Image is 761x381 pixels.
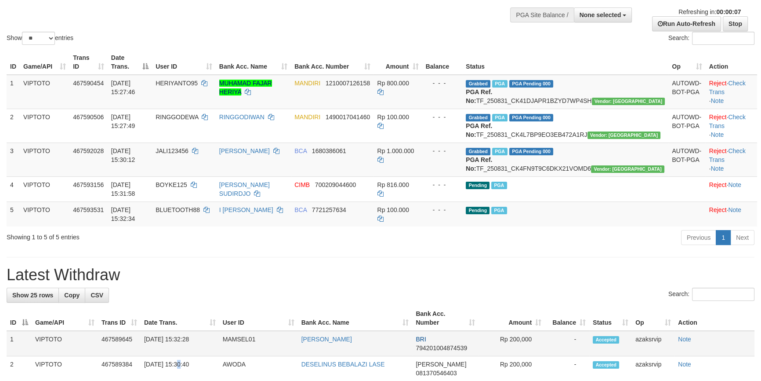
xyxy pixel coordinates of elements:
span: PGA Pending [509,80,553,88]
th: Action [706,50,757,75]
th: Balance [422,50,462,75]
span: CSV [91,292,103,299]
span: Accepted [593,336,619,344]
a: Reject [709,181,727,188]
span: [DATE] 15:32:34 [111,206,135,222]
th: Game/API: activate to sort column ascending [32,306,98,331]
a: Note [728,206,741,213]
span: Rp 1.000.000 [377,147,414,154]
td: · [706,176,757,201]
span: Copy 794201004874539 to clipboard [416,344,467,352]
span: BRI [416,336,426,343]
span: [DATE] 15:30:12 [111,147,135,163]
span: Copy 1210007126158 to clipboard [326,80,370,87]
select: Showentries [22,32,55,45]
span: HERIYANTO95 [156,80,198,87]
span: Copy 1490017041460 to clipboard [326,114,370,121]
th: User ID: activate to sort column ascending [152,50,216,75]
a: Note [678,361,691,368]
td: 3 [7,143,20,176]
th: Op: activate to sort column ascending [668,50,705,75]
span: RINGGODEWA [156,114,199,121]
span: PGA Pending [509,114,553,121]
span: BCA [294,147,307,154]
td: VIPTOTO [20,143,69,176]
a: Show 25 rows [7,288,59,303]
span: Marked by azaksrvip [492,148,507,155]
span: BCA [294,206,307,213]
th: ID [7,50,20,75]
td: azaksrvip [632,331,674,356]
label: Search: [668,288,754,301]
div: - - - [425,205,459,214]
th: Bank Acc. Number: activate to sort column ascending [412,306,478,331]
a: Run Auto-Refresh [652,16,721,31]
span: Pending [466,182,489,189]
td: · · [706,75,757,109]
a: Check Trans [709,147,746,163]
span: BOYKE125 [156,181,187,188]
th: Action [674,306,754,331]
div: - - - [425,147,459,155]
span: Rp 800.000 [377,80,409,87]
a: Check Trans [709,114,746,129]
a: Copy [58,288,85,303]
span: Show 25 rows [12,292,53,299]
span: 467590506 [73,114,104,121]
input: Search: [692,32,754,45]
td: TF_250831_CK4L7BP9EO3EB472A1RJ [462,109,668,143]
td: 467589645 [98,331,141,356]
span: Copy 700209044600 to clipboard [315,181,356,188]
td: AUTOWD-BOT-PGA [668,109,705,143]
a: Note [711,97,724,104]
span: Vendor URL: https://checkout4.1velocity.biz [587,132,661,139]
b: PGA Ref. No: [466,122,492,138]
div: PGA Site Balance / [510,7,573,22]
th: Status [462,50,668,75]
span: 467593156 [73,181,104,188]
button: None selected [574,7,632,22]
span: BLUETOOTH88 [156,206,200,213]
a: I [PERSON_NAME] [219,206,273,213]
th: Amount: activate to sort column ascending [478,306,545,331]
span: Rp 816.000 [377,181,409,188]
a: Reject [709,80,727,87]
span: Vendor URL: https://checkout4.1velocity.biz [591,165,664,173]
span: Marked by azaksrvip [492,80,507,88]
span: Marked by azaksrvip [491,182,507,189]
strong: 00:00:07 [716,8,741,15]
span: [DATE] 15:27:46 [111,80,135,95]
a: Stop [723,16,748,31]
span: Pending [466,207,489,214]
th: Op: activate to sort column ascending [632,306,674,331]
span: Copy 1680386061 to clipboard [312,147,346,154]
span: Grabbed [466,80,490,88]
div: - - - [425,180,459,189]
th: Date Trans.: activate to sort column descending [108,50,152,75]
span: Copy [64,292,80,299]
a: Reject [709,114,727,121]
b: PGA Ref. No: [466,156,492,172]
div: - - - [425,79,459,88]
a: Reject [709,147,727,154]
td: Rp 200,000 [478,331,545,356]
a: CSV [85,288,109,303]
td: 1 [7,331,32,356]
td: 5 [7,201,20,227]
div: - - - [425,113,459,121]
span: CIMB [294,181,310,188]
a: Next [730,230,754,245]
span: Accepted [593,361,619,369]
th: ID: activate to sort column descending [7,306,32,331]
th: Date Trans.: activate to sort column ascending [141,306,219,331]
span: Refreshing in: [678,8,741,15]
td: · · [706,143,757,176]
span: MANDIRI [294,114,320,121]
a: Check Trans [709,80,746,95]
span: Rp 100.000 [377,114,409,121]
th: Trans ID: activate to sort column ascending [69,50,108,75]
span: 467593531 [73,206,104,213]
span: Vendor URL: https://checkout4.1velocity.biz [592,98,665,105]
span: None selected [580,11,621,18]
td: VIPTOTO [20,176,69,201]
